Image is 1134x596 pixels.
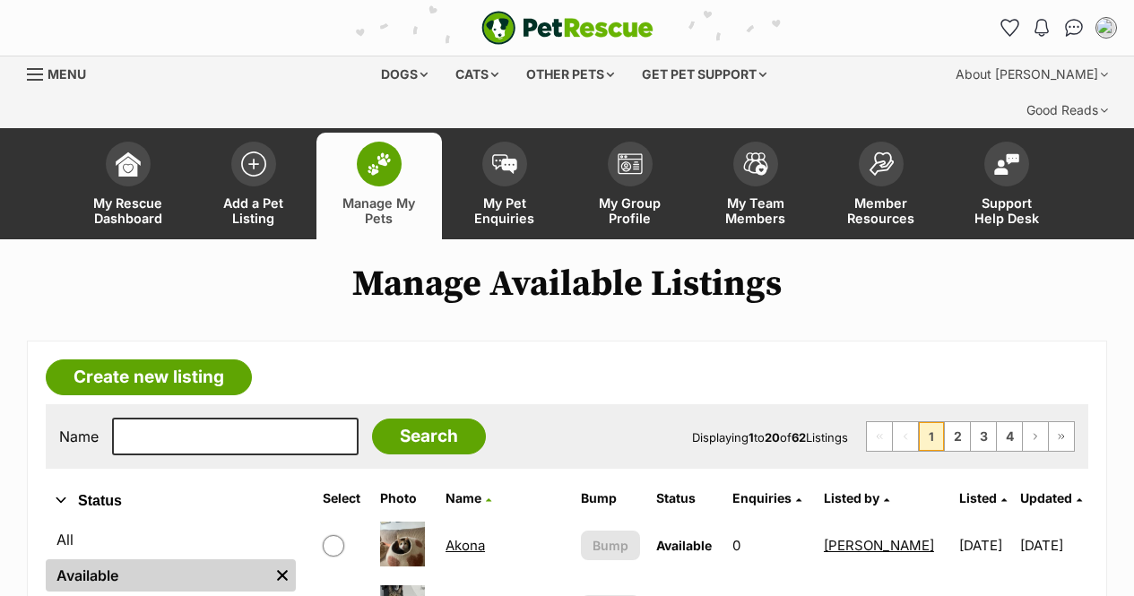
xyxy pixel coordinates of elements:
[945,422,970,451] a: Page 2
[732,490,792,505] span: translation missing: en.admin.listings.index.attributes.enquiries
[1014,92,1121,128] div: Good Reads
[629,56,779,92] div: Get pet support
[316,133,442,239] a: Manage My Pets
[116,151,141,177] img: dashboard-icon-eb2f2d2d3e046f16d808141f083e7271f6b2e854fb5c12c21221c1fb7104beca.svg
[373,484,437,513] th: Photo
[1023,422,1048,451] a: Next page
[818,133,944,239] a: Member Resources
[997,422,1022,451] a: Page 4
[732,490,801,505] a: Enquiries
[995,13,1024,42] a: Favourites
[919,422,944,451] span: Page 1
[1020,490,1082,505] a: Updated
[46,359,252,395] a: Create new listing
[944,133,1069,239] a: Support Help Desk
[765,430,780,445] strong: 20
[656,538,712,553] span: Available
[464,195,545,226] span: My Pet Enquiries
[1020,490,1072,505] span: Updated
[241,151,266,177] img: add-pet-listing-icon-0afa8454b4691262ce3f59096e99ab1cd57d4a30225e0717b998d2c9b9846f56.svg
[367,152,392,176] img: manage-my-pets-icon-02211641906a0b7f246fdf0571729dbe1e7629f14944591b6c1af311fb30b64b.svg
[368,56,440,92] div: Dogs
[59,428,99,445] label: Name
[481,11,654,45] img: logo-e224e6f780fb5917bec1dbf3a21bbac754714ae5b6737aabdf751b685950b380.svg
[48,66,86,82] span: Menu
[841,195,922,226] span: Member Resources
[792,430,806,445] strong: 62
[995,13,1121,42] ul: Account quick links
[692,430,848,445] span: Displaying to of Listings
[693,133,818,239] a: My Team Members
[191,133,316,239] a: Add a Pet Listing
[1027,13,1056,42] button: Notifications
[46,559,269,592] a: Available
[372,419,486,454] input: Search
[994,153,1019,175] img: help-desk-icon-fdf02630f3aa405de69fd3d07c3f3aa587a6932b1a1747fa1d2bba05be0121f9.svg
[725,514,815,576] td: 0
[46,489,296,513] button: Status
[574,484,646,513] th: Bump
[46,523,296,556] a: All
[443,56,511,92] div: Cats
[1092,13,1121,42] button: My account
[959,490,1007,505] a: Listed
[442,133,567,239] a: My Pet Enquiries
[618,153,643,175] img: group-profile-icon-3fa3cf56718a62981997c0bc7e787c4b2cf8bcc04b72c1350f741eb67cf2f40e.svg
[1065,19,1084,37] img: chat-41dd97257d64d25036548639549fe6c8038ab92f7586957e7f3b1b290dea8141.svg
[952,514,1018,576] td: [DATE]
[213,195,294,226] span: Add a Pet Listing
[446,537,485,554] a: Akona
[824,537,934,554] a: [PERSON_NAME]
[567,133,693,239] a: My Group Profile
[590,195,671,226] span: My Group Profile
[1034,19,1049,37] img: notifications-46538b983faf8c2785f20acdc204bb7945ddae34d4c08c2a6579f10ce5e182be.svg
[824,490,879,505] span: Listed by
[481,11,654,45] a: PetRescue
[1097,19,1115,37] img: Samantha Ng profile pic
[749,430,754,445] strong: 1
[866,421,1075,452] nav: Pagination
[65,133,191,239] a: My Rescue Dashboard
[715,195,796,226] span: My Team Members
[593,536,628,555] span: Bump
[959,490,997,505] span: Listed
[514,56,627,92] div: Other pets
[893,422,918,451] span: Previous page
[88,195,169,226] span: My Rescue Dashboard
[269,559,296,592] a: Remove filter
[339,195,420,226] span: Manage My Pets
[869,151,894,176] img: member-resources-icon-8e73f808a243e03378d46382f2149f9095a855e16c252ad45f914b54edf8863c.svg
[649,484,724,513] th: Status
[316,484,371,513] th: Select
[1020,514,1086,576] td: [DATE]
[446,490,481,505] span: Name
[27,56,99,89] a: Menu
[492,154,517,174] img: pet-enquiries-icon-7e3ad2cf08bfb03b45e93fb7055b45f3efa6380592205ae92323e6603595dc1f.svg
[867,422,892,451] span: First page
[1060,13,1088,42] a: Conversations
[824,490,889,505] a: Listed by
[971,422,996,451] a: Page 3
[943,56,1121,92] div: About [PERSON_NAME]
[743,152,768,176] img: team-members-icon-5396bd8760b3fe7c0b43da4ab00e1e3bb1a5d9ba89233759b79545d2d3fc5d0d.svg
[966,195,1047,226] span: Support Help Desk
[581,531,639,560] button: Bump
[1049,422,1074,451] a: Last page
[446,490,491,505] a: Name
